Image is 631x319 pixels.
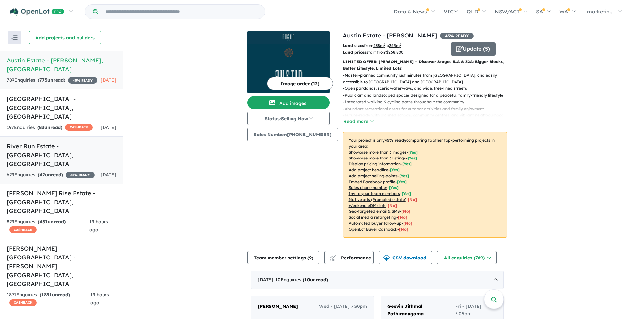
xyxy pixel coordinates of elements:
p: - Abundant recreational areas for outdoor activities and family enjoyment [343,106,512,112]
p: - Future-ready with planned schools, community centres, and vibrant neighbourhood hubs [343,112,512,126]
span: Wed - [DATE] 7:30pm [319,303,367,310]
div: [DATE] [251,271,504,289]
strong: ( unread) [38,172,63,178]
span: CASHBACK [9,226,37,233]
span: [ Yes ] [399,173,409,178]
button: Read more [343,118,374,125]
a: Austin Estate - Lara LogoAustin Estate - Lara [247,31,330,93]
p: - Open parklands, scenic waterways, and wide, tree-lined streets [343,85,512,92]
a: Geevin Jithmal Pathiranagama [387,303,456,318]
u: Social media retargeting [349,215,396,220]
span: 10 [304,277,310,282]
u: 265 m [389,43,401,48]
span: [ Yes ] [408,156,417,160]
span: 19 hours ago [89,219,108,233]
u: Add project selling-points [349,173,398,178]
h5: [GEOGRAPHIC_DATA] - [GEOGRAPHIC_DATA] , [GEOGRAPHIC_DATA] [7,94,116,121]
button: Add images [247,96,330,109]
p: Your project is only comparing to other top-performing projects in your area: - - - - - - - - - -... [343,132,507,238]
p: LIMITED OFFER: [PERSON_NAME] – Discover Stages 31A & 32A: Bigger Blocks, Better Lifestyle, Limite... [343,59,507,72]
sup: 2 [400,43,401,46]
span: Performance [331,255,371,261]
img: download icon [383,255,390,261]
span: 431 [39,219,48,225]
span: Fri - [DATE] 5:05pm [455,303,497,318]
u: Embed Facebook profile [349,179,395,184]
span: 45 % READY [440,33,474,39]
u: $ 268,800 [386,50,403,55]
span: - 10 Enquir ies [273,277,328,282]
img: sort.svg [11,35,18,40]
div: 829 Enquir ies [7,218,89,234]
img: Austin Estate - Lara Logo [250,34,327,41]
u: Display pricing information [349,161,401,166]
span: [ Yes ] [389,185,399,190]
span: [No] [408,197,417,202]
u: Sales phone number [349,185,387,190]
button: Image order (12) [267,77,333,90]
p: - Public art and landscaped spaces designed for a peaceful, family-friendly lifestyle [343,92,512,99]
u: 238 m [373,43,385,48]
button: Update (5) [451,42,496,56]
span: 45 % READY [68,77,97,84]
span: [ Yes ] [397,179,407,184]
img: Openlot PRO Logo White [10,8,64,16]
span: CASHBACK [9,299,37,306]
img: Austin Estate - Lara [247,44,330,93]
span: 775 [39,77,47,83]
button: CSV download [379,251,432,264]
div: 197 Enquir ies [7,124,93,132]
u: Add project headline [349,167,388,172]
span: marketin... [587,8,614,15]
strong: ( unread) [40,292,70,298]
span: 42 [39,172,45,178]
span: 19 hours ago [90,292,109,306]
span: 35 % READY [66,172,95,178]
b: 45 % ready [385,138,406,143]
span: [ Yes ] [408,150,418,155]
strong: ( unread) [38,77,65,83]
u: Showcase more than 3 listings [349,156,406,160]
strong: ( unread) [38,219,66,225]
h5: [PERSON_NAME][GEOGRAPHIC_DATA] - [PERSON_NAME][GEOGRAPHIC_DATA] , [GEOGRAPHIC_DATA] [7,244,116,288]
button: Performance [324,251,374,264]
span: to [385,43,401,48]
p: from [343,42,446,49]
span: 9 [309,255,312,261]
span: [PERSON_NAME] [258,303,298,309]
button: Sales Number:[PHONE_NUMBER] [247,128,338,141]
b: Land sizes [343,43,364,48]
a: [PERSON_NAME] [258,303,298,310]
img: bar-chart.svg [330,257,336,261]
span: [No] [388,203,397,208]
span: 83 [39,124,44,130]
u: Showcase more than 3 images [349,150,407,155]
u: Automated buyer follow-up [349,221,402,226]
span: [DATE] [101,77,116,83]
button: Add projects and builders [29,31,101,44]
strong: ( unread) [37,124,62,130]
u: OpenLot Buyer Cashback [349,227,397,232]
p: start from [343,49,446,56]
button: Team member settings (9) [247,251,319,264]
span: [DATE] [101,124,116,130]
sup: 2 [384,43,385,46]
u: Native ads (Promoted estate) [349,197,406,202]
span: [No] [398,215,407,220]
button: Status:Selling Now [247,112,330,125]
u: Invite your team members [349,191,400,196]
h5: Austin Estate - [PERSON_NAME] , [GEOGRAPHIC_DATA] [7,56,116,74]
span: 1891 [41,292,52,298]
span: [No] [401,209,410,214]
span: [DATE] [101,172,116,178]
strong: ( unread) [303,277,328,282]
input: Try estate name, suburb, builder or developer [100,5,264,19]
b: Land prices [343,50,366,55]
img: line-chart.svg [330,255,336,258]
span: CASHBACK [65,124,93,131]
u: Weekend eDM slots [349,203,386,208]
span: Geevin Jithmal Pathiranagama [387,303,424,317]
u: Geo-targeted email & SMS [349,209,400,214]
h5: [PERSON_NAME] Rise Estate - [GEOGRAPHIC_DATA] , [GEOGRAPHIC_DATA] [7,189,116,215]
h5: River Run Estate - [GEOGRAPHIC_DATA] , [GEOGRAPHIC_DATA] [7,142,116,168]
